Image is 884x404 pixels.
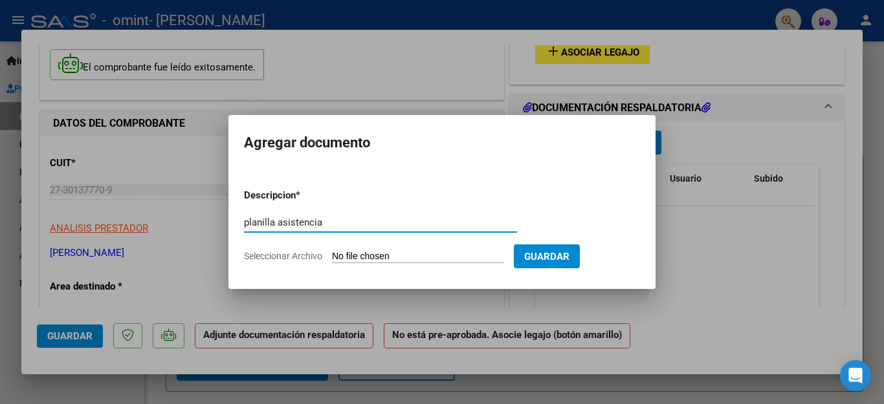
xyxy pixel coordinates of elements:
[244,251,322,261] span: Seleccionar Archivo
[514,244,580,268] button: Guardar
[244,188,363,203] p: Descripcion
[524,251,569,262] span: Guardar
[244,131,640,155] h2: Agregar documento
[840,360,871,391] div: Open Intercom Messenger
